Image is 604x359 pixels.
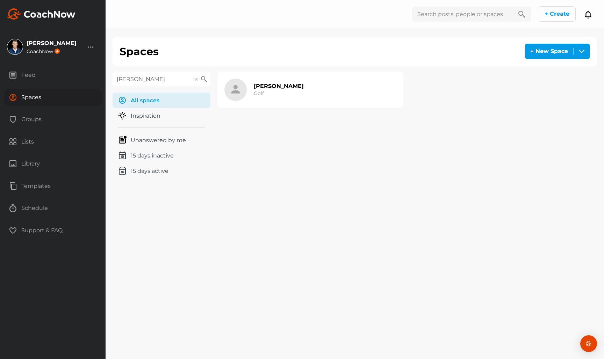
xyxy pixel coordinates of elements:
[113,72,210,86] input: Search spaces...
[3,133,102,155] a: Lists
[412,7,513,22] input: Search posts, people or spaces
[4,155,102,173] div: Library
[118,96,127,104] img: menuIcon
[538,6,576,22] button: + Create
[4,199,102,217] div: Schedule
[580,335,597,352] div: Open Intercom Messenger
[3,66,102,89] a: Feed
[3,89,102,111] a: Spaces
[131,97,159,104] p: All spaces
[4,133,102,151] div: Lists
[4,66,102,84] div: Feed
[3,155,102,177] a: Library
[254,82,304,90] h2: [PERSON_NAME]
[3,222,102,244] a: Support & FAQ
[4,177,102,195] div: Templates
[131,112,160,119] p: Inspiration
[4,111,102,128] div: Groups
[4,222,102,239] div: Support & FAQ
[118,151,127,160] img: menuIcon
[7,39,23,54] img: square_61176ded1c3cbb258afc0b82ad839363.jpg
[4,89,102,106] div: Spaces
[7,8,75,20] img: svg+xml;base64,PHN2ZyB3aWR0aD0iMTk2IiBoZWlnaHQ9IjMyIiB2aWV3Qm94PSIwIDAgMTk2IDMyIiBmaWxsPSJub25lIi...
[3,111,102,133] a: Groups
[27,49,77,54] div: CoachNow
[118,167,127,175] img: menuIcon
[3,177,102,200] a: Templates
[525,44,590,59] button: + New Space
[224,79,247,101] img: icon
[120,44,159,59] h1: Spaces
[131,167,168,175] p: 15 days active
[118,111,127,120] img: menuIcon
[131,152,174,159] p: 15 days inactive
[118,136,127,144] img: menuIcon
[131,137,186,144] p: Unanswered by me
[254,90,264,97] h3: Golf
[27,41,77,46] div: [PERSON_NAME]
[525,44,573,59] div: + New Space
